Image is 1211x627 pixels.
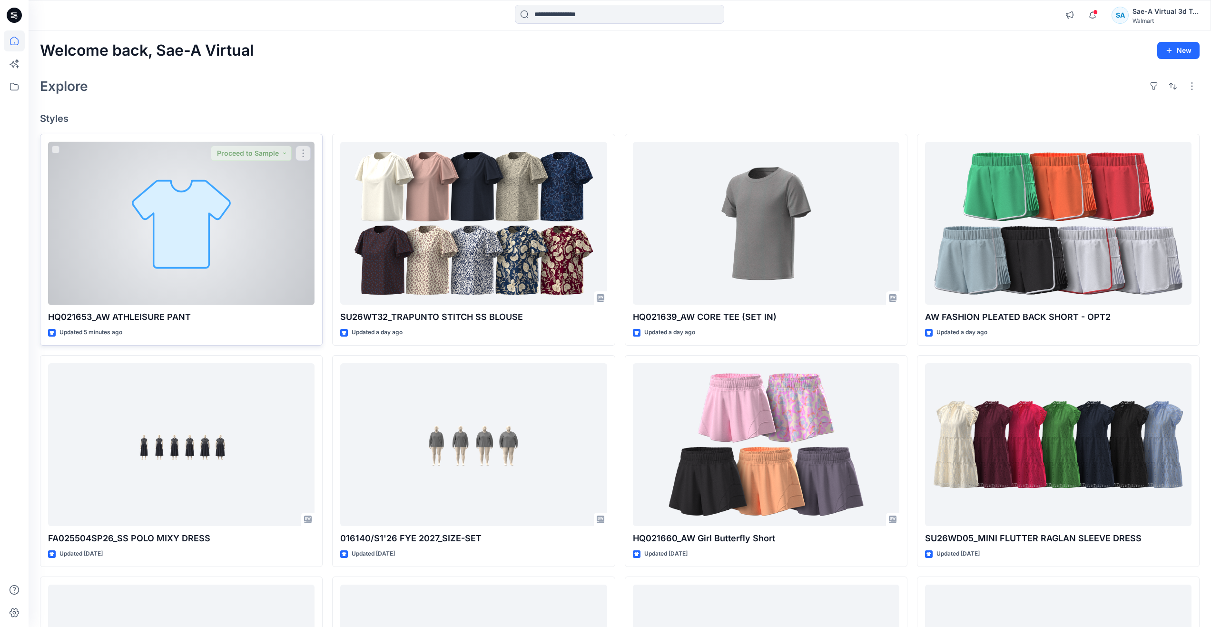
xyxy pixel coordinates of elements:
p: Updated 5 minutes ago [59,328,122,338]
p: Updated [DATE] [644,549,688,559]
p: Updated [DATE] [352,549,395,559]
p: HQ021653_AW ATHLEISURE PANT [48,310,315,324]
p: 016140/S1'26 FYE 2027_SIZE-SET [340,532,607,545]
p: HQ021660_AW Girl Butterfly Short [633,532,899,545]
p: Updated a day ago [936,328,987,338]
a: FA025504SP26_SS POLO MIXY DRESS [48,363,315,527]
h2: Welcome back, Sae-A Virtual [40,42,254,60]
a: SU26WT32_TRAPUNTO STITCH SS BLOUSE [340,142,607,305]
h2: Explore [40,79,88,94]
p: HQ021639_AW CORE TEE (SET IN) [633,310,899,324]
div: SA [1112,7,1129,24]
p: SU26WT32_TRAPUNTO STITCH SS BLOUSE [340,310,607,324]
p: Updated a day ago [644,328,695,338]
div: Walmart [1132,17,1199,24]
button: New [1157,42,1200,59]
a: 016140/S1'26 FYE 2027_SIZE-SET [340,363,607,527]
p: SU26WD05_MINI FLUTTER RAGLAN SLEEVE DRESS [925,532,1191,545]
div: Sae-A Virtual 3d Team [1132,6,1199,17]
a: HQ021660_AW Girl Butterfly Short [633,363,899,527]
p: FA025504SP26_SS POLO MIXY DRESS [48,532,315,545]
p: AW FASHION PLEATED BACK SHORT - OPT2 [925,310,1191,324]
a: SU26WD05_MINI FLUTTER RAGLAN SLEEVE DRESS [925,363,1191,527]
h4: Styles [40,113,1200,124]
p: Updated a day ago [352,328,403,338]
p: Updated [DATE] [59,549,103,559]
p: Updated [DATE] [936,549,980,559]
a: HQ021639_AW CORE TEE (SET IN) [633,142,899,305]
a: HQ021653_AW ATHLEISURE PANT [48,142,315,305]
a: AW FASHION PLEATED BACK SHORT - OPT2 [925,142,1191,305]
